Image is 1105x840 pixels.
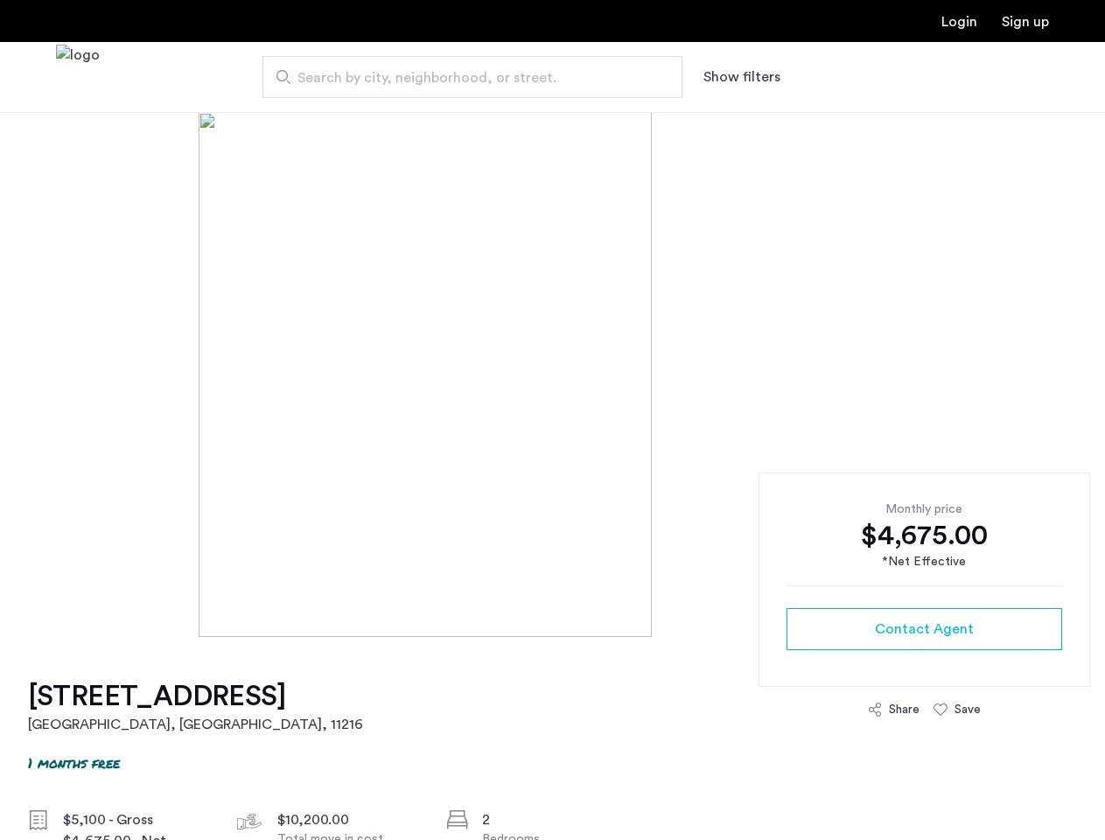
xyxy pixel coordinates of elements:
h2: [GEOGRAPHIC_DATA], [GEOGRAPHIC_DATA] , 11216 [28,714,363,735]
div: $10,200.00 [277,809,424,830]
div: $4,675.00 [787,518,1062,553]
div: *Net Effective [787,553,1062,571]
div: 2 [482,809,629,830]
div: $5,100 - Gross [63,809,210,830]
button: button [787,608,1062,650]
div: Share [889,701,920,718]
span: Contact Agent [875,619,974,640]
button: Show or hide filters [703,66,780,87]
a: Cazamio Logo [56,45,100,110]
a: Login [941,15,977,29]
div: Monthly price [787,500,1062,518]
p: 1 months free [28,752,120,773]
img: [object%20Object] [199,112,906,637]
div: Save [955,701,981,718]
a: [STREET_ADDRESS][GEOGRAPHIC_DATA], [GEOGRAPHIC_DATA], 11216 [28,679,363,735]
span: Search by city, neighborhood, or street. [297,67,633,88]
img: logo [56,45,100,110]
input: Apartment Search [262,56,682,98]
h1: [STREET_ADDRESS] [28,679,363,714]
a: Registration [1002,15,1049,29]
